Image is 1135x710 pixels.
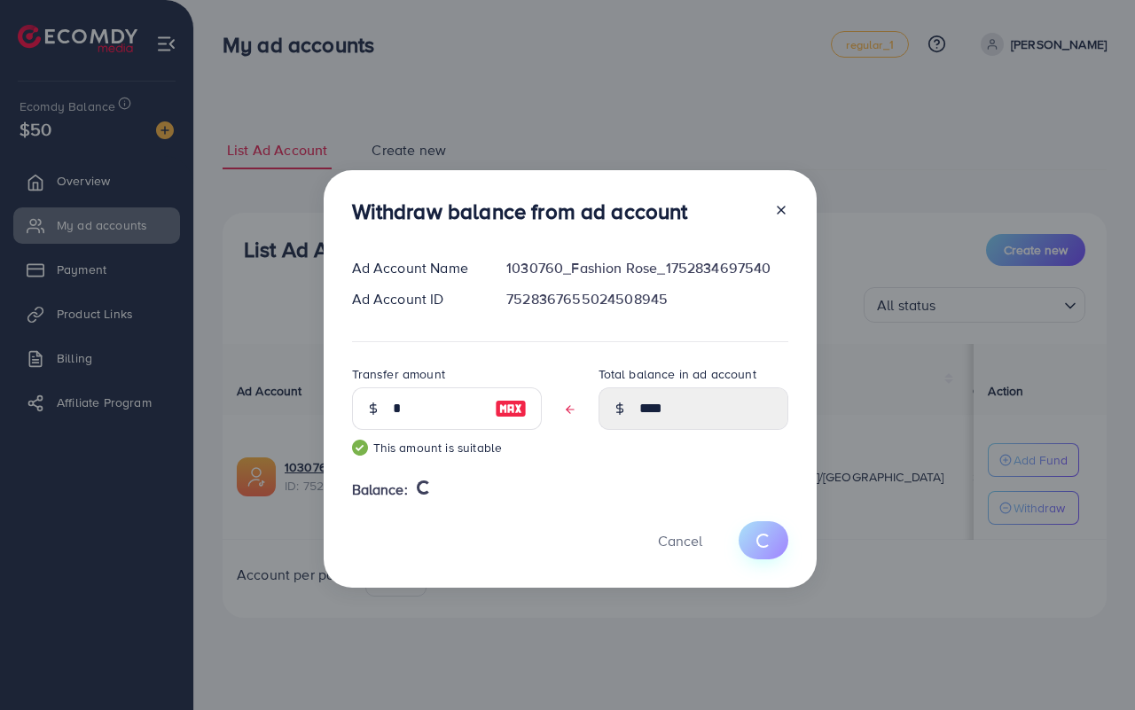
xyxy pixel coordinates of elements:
[658,531,702,550] span: Cancel
[352,365,445,383] label: Transfer amount
[492,289,802,309] div: 7528367655024508945
[599,365,756,383] label: Total balance in ad account
[492,258,802,278] div: 1030760_Fashion Rose_1752834697540
[338,289,493,309] div: Ad Account ID
[636,521,724,559] button: Cancel
[1060,630,1122,697] iframe: Chat
[352,480,408,500] span: Balance:
[352,439,542,456] small: This amount is suitable
[338,258,493,278] div: Ad Account Name
[352,199,688,224] h3: Withdraw balance from ad account
[495,398,527,419] img: image
[352,440,368,456] img: guide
